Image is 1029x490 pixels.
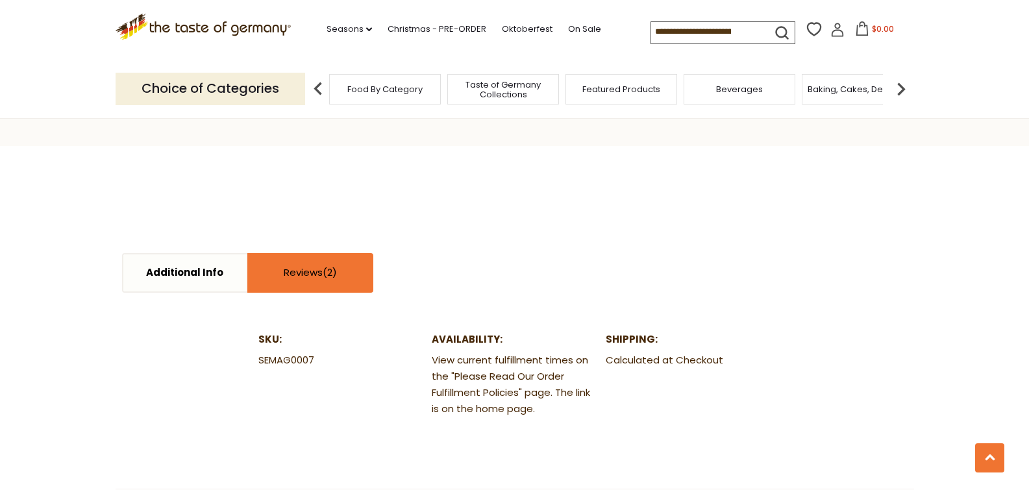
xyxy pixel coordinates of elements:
span: $0.00 [872,23,894,34]
a: Reviews [249,254,372,291]
dt: Availability: [432,332,597,348]
img: next arrow [888,76,914,102]
a: Featured Products [582,84,660,94]
img: previous arrow [305,76,331,102]
a: Baking, Cakes, Desserts [808,84,908,94]
a: Taste of Germany Collections [451,80,555,99]
dd: Calculated at Checkout [606,352,771,369]
a: Christmas - PRE-ORDER [388,22,486,36]
a: Seasons [327,22,372,36]
a: On Sale [568,22,601,36]
dd: SEMAG0007 [258,352,423,369]
a: Beverages [716,84,763,94]
button: $0.00 [847,21,902,41]
dt: SKU: [258,332,423,348]
p: Choice of Categories [116,73,305,104]
dt: Shipping: [606,332,771,348]
a: Additional Info [123,254,247,291]
a: Oktoberfest [502,22,552,36]
a: Food By Category [347,84,423,94]
dd: View current fulfillment times on the "Please Read Our Order Fulfillment Policies" page. The link... [432,352,597,417]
